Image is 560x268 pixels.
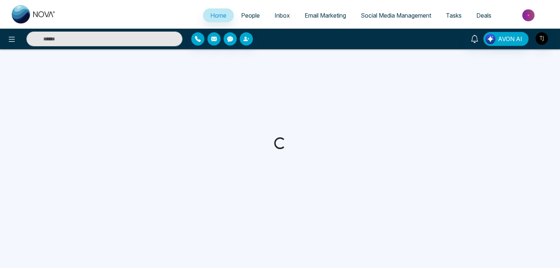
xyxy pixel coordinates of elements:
[502,7,556,23] img: Market-place.gif
[12,5,56,23] img: Nova CRM Logo
[439,8,469,22] a: Tasks
[241,12,260,19] span: People
[485,34,495,44] img: Lead Flow
[535,32,548,45] img: User Avatar
[361,12,431,19] span: Social Media Management
[267,8,297,22] a: Inbox
[476,12,491,19] span: Deals
[203,8,234,22] a: Home
[498,35,522,43] span: AVON AI
[234,8,267,22] a: People
[483,32,528,46] button: AVON AI
[297,8,353,22] a: Email Marketing
[469,8,499,22] a: Deals
[274,12,290,19] span: Inbox
[446,12,462,19] span: Tasks
[210,12,226,19] span: Home
[353,8,439,22] a: Social Media Management
[305,12,346,19] span: Email Marketing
